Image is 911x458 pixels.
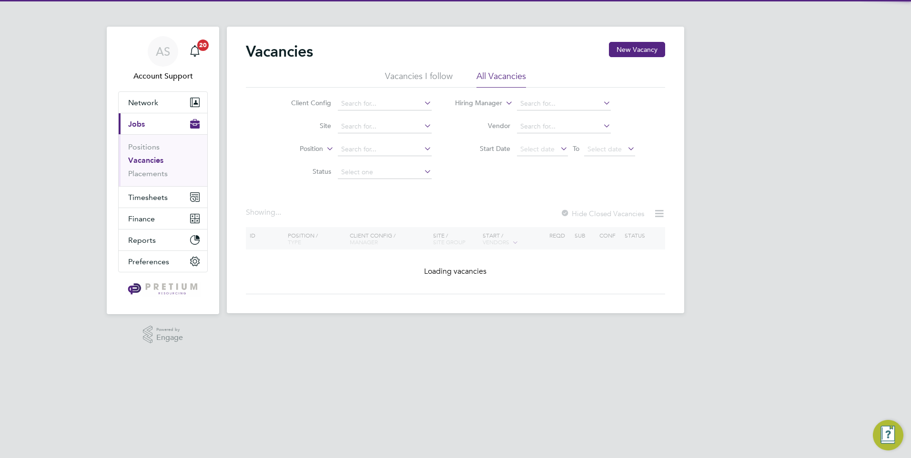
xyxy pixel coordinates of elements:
[338,143,432,156] input: Search for...
[128,169,168,178] a: Placements
[119,187,207,208] button: Timesheets
[185,36,204,67] a: 20
[275,208,281,217] span: ...
[128,193,168,202] span: Timesheets
[118,282,208,297] a: Go to home page
[455,121,510,130] label: Vendor
[156,45,170,58] span: AS
[570,142,582,155] span: To
[268,144,323,154] label: Position
[873,420,903,450] button: Engage Resource Center
[517,97,611,110] input: Search for...
[119,113,207,134] button: Jobs
[119,229,207,250] button: Reports
[125,282,200,297] img: pretium-logo-retina.png
[276,121,331,130] label: Site
[517,120,611,133] input: Search for...
[107,27,219,314] nav: Main navigation
[560,209,644,218] label: Hide Closed Vacancies
[119,251,207,272] button: Preferences
[119,92,207,113] button: Network
[143,326,183,344] a: Powered byEngage
[156,326,183,334] span: Powered by
[128,214,155,223] span: Finance
[246,208,283,218] div: Showing
[246,42,313,61] h2: Vacancies
[276,99,331,107] label: Client Config
[128,156,163,165] a: Vacancies
[587,145,622,153] span: Select date
[119,208,207,229] button: Finance
[118,70,208,82] span: Account Support
[455,144,510,153] label: Start Date
[338,120,432,133] input: Search for...
[338,166,432,179] input: Select one
[128,257,169,266] span: Preferences
[338,97,432,110] input: Search for...
[128,119,145,129] span: Jobs
[520,145,555,153] span: Select date
[476,70,526,88] li: All Vacancies
[197,40,209,51] span: 20
[128,142,160,151] a: Positions
[385,70,453,88] li: Vacancies I follow
[447,99,502,108] label: Hiring Manager
[609,42,665,57] button: New Vacancy
[156,334,183,342] span: Engage
[118,36,208,82] a: ASAccount Support
[128,236,156,245] span: Reports
[128,98,158,107] span: Network
[119,134,207,186] div: Jobs
[276,167,331,176] label: Status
